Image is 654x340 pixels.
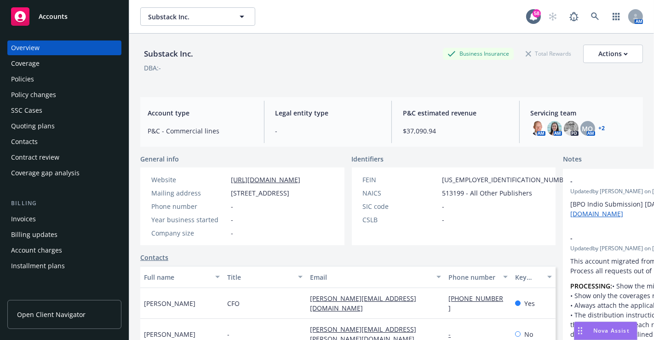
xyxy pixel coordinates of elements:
[11,227,57,242] div: Billing updates
[11,119,55,133] div: Quoting plans
[151,188,227,198] div: Mailing address
[140,266,224,288] button: Full name
[144,63,161,73] div: DBA: -
[148,108,253,118] span: Account type
[7,56,121,71] a: Coverage
[445,266,511,288] button: Phone number
[524,329,533,339] span: No
[533,9,541,17] div: 58
[7,292,121,301] div: Tools
[144,329,195,339] span: [PERSON_NAME]
[511,266,556,288] button: Key contact
[11,166,80,180] div: Coverage gap analysis
[39,13,68,20] span: Accounts
[140,7,255,26] button: Substack Inc.
[151,175,227,184] div: Website
[224,266,307,288] button: Title
[363,188,439,198] div: NAICS
[363,202,439,211] div: SIC code
[448,272,497,282] div: Phone number
[151,202,227,211] div: Phone number
[570,282,612,290] strong: PROCESSING:
[151,228,227,238] div: Company size
[148,12,228,22] span: Substack Inc.
[140,253,168,262] a: Contacts
[521,48,576,59] div: Total Rewards
[11,243,62,258] div: Account charges
[7,40,121,55] a: Overview
[593,327,630,334] span: Nova Assist
[582,124,593,133] span: MQ
[442,215,445,225] span: -
[7,227,121,242] a: Billing updates
[442,188,533,198] span: 513199 - All Other Publishers
[574,322,637,340] button: Nova Assist
[7,166,121,180] a: Coverage gap analysis
[140,48,197,60] div: Substack Inc.
[599,126,605,131] a: +2
[11,56,40,71] div: Coverage
[403,108,508,118] span: P&C estimated revenue
[11,40,40,55] div: Overview
[531,108,636,118] span: Servicing team
[574,322,586,340] div: Drag to move
[231,175,300,184] a: [URL][DOMAIN_NAME]
[7,134,121,149] a: Contacts
[403,126,508,136] span: $37,090.94
[140,154,179,164] span: General info
[7,199,121,208] div: Billing
[363,215,439,225] div: CSLB
[583,45,643,63] button: Actions
[7,243,121,258] a: Account charges
[231,228,233,238] span: -
[231,188,289,198] span: [STREET_ADDRESS]
[11,87,56,102] div: Policy changes
[310,272,431,282] div: Email
[11,134,38,149] div: Contacts
[11,259,65,273] div: Installment plans
[7,72,121,86] a: Policies
[607,7,625,26] a: Switch app
[515,272,542,282] div: Key contact
[275,126,381,136] span: -
[144,299,195,308] span: [PERSON_NAME]
[565,7,583,26] a: Report a Bug
[352,154,384,164] span: Identifiers
[275,108,381,118] span: Legal entity type
[7,150,121,165] a: Contract review
[7,259,121,273] a: Installment plans
[11,103,42,118] div: SSC Cases
[563,154,582,165] span: Notes
[11,150,59,165] div: Contract review
[148,126,253,136] span: P&C - Commercial lines
[7,87,121,102] a: Policy changes
[586,7,604,26] a: Search
[7,119,121,133] a: Quoting plans
[443,48,514,59] div: Business Insurance
[442,175,574,184] span: [US_EMPLOYER_IDENTIFICATION_NUMBER]
[7,212,121,226] a: Invoices
[227,299,240,308] span: CFO
[231,215,233,225] span: -
[17,310,86,319] span: Open Client Navigator
[544,7,562,26] a: Start snowing
[11,212,36,226] div: Invoices
[7,103,121,118] a: SSC Cases
[227,272,293,282] div: Title
[531,121,545,136] img: photo
[363,175,439,184] div: FEIN
[7,4,121,29] a: Accounts
[448,330,458,339] a: -
[598,45,628,63] div: Actions
[11,72,34,86] div: Policies
[144,272,210,282] div: Full name
[310,294,416,312] a: [PERSON_NAME][EMAIL_ADDRESS][DOMAIN_NAME]
[231,202,233,211] span: -
[306,266,445,288] button: Email
[151,215,227,225] div: Year business started
[524,299,535,308] span: Yes
[442,202,445,211] span: -
[227,329,229,339] span: -
[448,294,503,312] a: [PHONE_NUMBER]
[564,121,579,136] img: photo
